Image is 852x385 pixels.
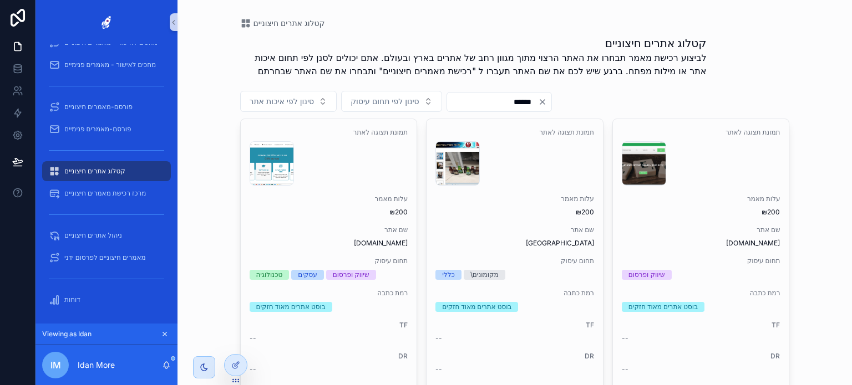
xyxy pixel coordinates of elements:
span: פורסם-מאמרים פנימיים [64,125,131,134]
span: תחום עיסוק [435,256,594,265]
div: scrollable content [35,44,177,324]
div: מקומונים\ [470,270,499,280]
span: ₪200 [622,208,780,217]
div: כללי [442,270,455,280]
a: פורסם-מאמרים חיצוניים [42,97,171,117]
button: Clear [538,97,551,106]
a: מחכים לאישור - מאמרים פנימיים [42,55,171,75]
span: -- [622,365,628,374]
span: DR [250,352,408,361]
div: בוסט אתרים מאוד חזקים [628,302,698,312]
span: -- [622,334,628,343]
a: מאמרים חיצוניים לפרסום ידני [42,248,171,268]
span: -- [250,365,256,374]
span: -- [250,334,256,343]
span: רמת כתבה [622,289,780,297]
span: ₪200 [250,208,408,217]
span: DR [435,352,594,361]
a: קטלוג אתרים חיצוניים [42,161,171,181]
span: -- [435,334,442,343]
a: ניהול אתרים חיצוניים [42,225,171,245]
span: TF [250,321,408,330]
a: דוחות [42,290,171,310]
div: בוסט אתרים מאוד חזקים [442,302,511,312]
span: סינון לפי איכות אתר [250,96,315,107]
div: שיווק ופרסום [333,270,369,280]
span: -- [435,365,442,374]
span: סינון לפי תחום עיסוק [351,96,419,107]
span: רמת כתבה [435,289,594,297]
span: תחום עיסוק [622,256,780,265]
div: טכנולוגיה [256,270,283,280]
span: [DOMAIN_NAME] [622,239,780,248]
span: עלות מאמר [622,194,780,203]
span: DR [622,352,780,361]
span: תמונת תצוגה לאתר [250,128,408,137]
div: בוסט אתרים מאוד חזקים [256,302,326,312]
span: [DOMAIN_NAME] [250,239,408,248]
span: תמונת תצוגה לאתר [622,128,780,137]
span: תחום עיסוק [250,256,408,265]
span: [GEOGRAPHIC_DATA] [435,239,594,248]
span: ניהול אתרים חיצוניים [64,231,122,240]
span: מרכז רכישת מאמרים חיצוניים [64,189,146,198]
span: רמת כתבה [250,289,408,297]
div: שיווק ופרסום [628,270,665,280]
span: מאמרים חיצוניים לפרסום ידני [64,253,146,262]
span: Viewing as Idan [42,330,92,338]
span: עלות מאמר [435,194,594,203]
a: קטלוג אתרים חיצוניים [240,18,325,29]
span: שם אתר [250,225,408,234]
img: App logo [96,13,117,31]
button: Select Button [341,91,442,112]
span: קטלוג אתרים חיצוניים [64,167,125,176]
span: IM [50,358,61,372]
a: מרכז רכישת מאמרים חיצוניים [42,183,171,203]
span: TF [622,321,780,330]
span: TF [435,321,594,330]
span: עלות מאמר [250,194,408,203]
span: שם אתר [435,225,594,234]
div: עסקים [298,270,317,280]
span: דוחות [64,295,80,304]
p: Idan More [78,360,115,371]
button: Select Button [240,91,337,112]
span: שם אתר [622,225,780,234]
h1: קטלוג אתרים חיצוניים [240,35,707,51]
span: תמונת תצוגה לאתר [435,128,594,137]
p: לביצוע רכישת מאמר תבחרו את האתר הרצוי מתוך מגוון רחב של אתרים בארץ ובעולם. אתם יכולים לסנן לפי תח... [240,51,707,78]
span: פורסם-מאמרים חיצוניים [64,102,133,111]
a: פורסם-מאמרים פנימיים [42,119,171,139]
span: קטלוג אתרים חיצוניים [253,18,325,29]
span: מחכים לאישור - מאמרים פנימיים [64,60,156,69]
span: ₪200 [435,208,594,217]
